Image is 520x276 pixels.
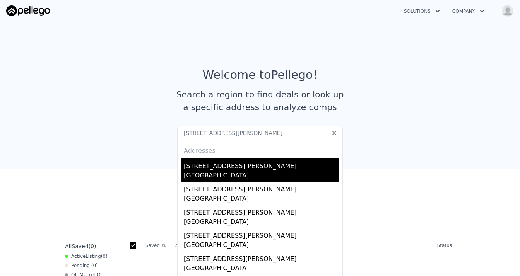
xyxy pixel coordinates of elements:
[172,239,434,252] th: Address
[62,214,458,227] div: Save properties to see them here
[72,243,88,249] span: Saved
[184,228,339,240] div: [STREET_ADDRESS][PERSON_NAME]
[62,194,458,208] div: Saved Properties
[184,194,339,205] div: [GEOGRAPHIC_DATA]
[65,262,98,269] div: Pending ( 0 )
[184,182,339,194] div: [STREET_ADDRESS][PERSON_NAME]
[71,253,108,259] span: Active ( 0 )
[181,140,339,158] div: Addresses
[184,205,339,217] div: [STREET_ADDRESS][PERSON_NAME]
[184,217,339,228] div: [GEOGRAPHIC_DATA]
[184,251,339,264] div: [STREET_ADDRESS][PERSON_NAME]
[501,5,514,17] img: avatar
[184,158,339,171] div: [STREET_ADDRESS][PERSON_NAME]
[86,254,101,259] span: Listing
[142,239,172,252] th: Saved
[446,4,491,18] button: Company
[65,242,96,250] div: All ( 0 )
[6,5,50,16] img: Pellego
[184,264,339,274] div: [GEOGRAPHIC_DATA]
[177,126,343,140] input: Search an address or region...
[184,171,339,182] div: [GEOGRAPHIC_DATA]
[173,88,347,114] div: Search a region to find deals or look up a specific address to analyze comps
[398,4,446,18] button: Solutions
[184,240,339,251] div: [GEOGRAPHIC_DATA]
[434,239,455,252] th: Status
[203,68,318,82] div: Welcome to Pellego !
